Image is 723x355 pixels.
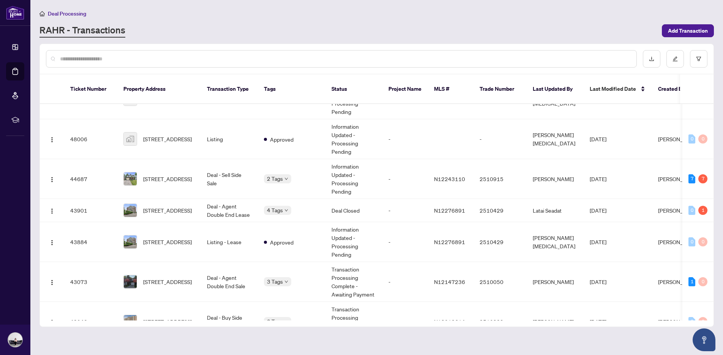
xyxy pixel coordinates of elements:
button: download [643,50,660,68]
span: N12018614 [434,318,465,325]
button: Logo [46,236,58,248]
a: RAHR - Transactions [39,24,125,38]
td: - [382,159,428,199]
td: - [382,262,428,302]
img: Logo [49,208,55,214]
span: Approved [270,238,294,246]
th: Property Address [117,74,201,104]
th: Project Name [382,74,428,104]
img: thumbnail-img [124,133,137,145]
span: 3 Tags [267,277,283,286]
th: Trade Number [474,74,527,104]
span: down [284,177,288,181]
span: down [284,280,288,284]
span: download [649,56,654,62]
th: Tags [258,74,325,104]
span: [PERSON_NAME] [658,278,699,285]
th: MLS # [428,74,474,104]
span: [DATE] [590,136,606,142]
img: Profile Icon [8,333,22,347]
div: 0 [688,134,695,144]
span: N12147236 [434,278,465,285]
span: home [39,11,45,16]
button: edit [666,50,684,68]
td: - [382,222,428,262]
div: 1 [698,206,707,215]
td: 42043 [64,302,117,342]
span: 3 Tags [267,317,283,326]
span: [STREET_ADDRESS] [143,317,192,326]
span: [DATE] [590,175,606,182]
span: down [284,320,288,323]
th: Ticket Number [64,74,117,104]
span: [STREET_ADDRESS] [143,175,192,183]
img: thumbnail-img [124,315,137,328]
div: 0 [698,237,707,246]
span: [STREET_ADDRESS] [143,238,192,246]
img: thumbnail-img [124,204,137,217]
th: Status [325,74,382,104]
img: logo [6,6,24,20]
span: 4 Tags [267,206,283,215]
span: Last Modified Date [590,85,636,93]
td: 43901 [64,199,117,222]
td: 2510050 [474,262,527,302]
td: Deal - Sell Side Sale [201,159,258,199]
td: Transaction Processing Complete - Awaiting Payment [325,302,382,342]
button: Logo [46,316,58,328]
button: Logo [46,173,58,185]
td: Deal - Agent Double End Sale [201,262,258,302]
div: 0 [698,317,707,326]
img: thumbnail-img [124,275,137,288]
td: - [382,199,428,222]
button: Logo [46,204,58,216]
td: 43884 [64,222,117,262]
button: Add Transaction [662,24,714,37]
div: 0 [688,237,695,246]
td: - [382,119,428,159]
span: edit [672,56,678,62]
td: 2510429 [474,222,527,262]
button: filter [690,50,707,68]
td: 2510429 [474,199,527,222]
td: [PERSON_NAME] [527,159,584,199]
button: Open asap [693,328,715,351]
span: [STREET_ADDRESS] [143,135,192,143]
span: [PERSON_NAME] [658,238,699,245]
td: 44687 [64,159,117,199]
span: N12276891 [434,207,465,214]
div: 0 [698,134,707,144]
td: Transaction Processing Complete - Awaiting Payment [325,262,382,302]
td: 43073 [64,262,117,302]
span: [DATE] [590,207,606,214]
th: Last Updated By [527,74,584,104]
span: [STREET_ADDRESS] [143,278,192,286]
img: Logo [49,319,55,325]
td: Listing - Lease [201,222,258,262]
td: Latai Seadat [527,199,584,222]
div: 7 [688,174,695,183]
img: thumbnail-img [124,235,137,248]
span: N12276891 [434,238,465,245]
img: thumbnail-img [124,172,137,185]
td: Deal Closed [325,199,382,222]
span: Approved [270,135,294,144]
div: 7 [698,174,707,183]
td: [PERSON_NAME][MEDICAL_DATA] [527,119,584,159]
span: [STREET_ADDRESS] [143,206,192,215]
td: Deal - Buy Side Sale [201,302,258,342]
div: 0 [688,206,695,215]
span: [PERSON_NAME] [658,318,699,325]
span: N12243110 [434,175,465,182]
td: Information Updated - Processing Pending [325,119,382,159]
th: Transaction Type [201,74,258,104]
div: 0 [698,277,707,286]
img: Logo [49,240,55,246]
td: Information Updated - Processing Pending [325,222,382,262]
td: [PERSON_NAME] [527,262,584,302]
th: Created By [652,74,698,104]
span: Deal Processing [48,10,86,17]
span: [PERSON_NAME] [658,136,699,142]
span: [PERSON_NAME] [658,175,699,182]
button: Logo [46,133,58,145]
